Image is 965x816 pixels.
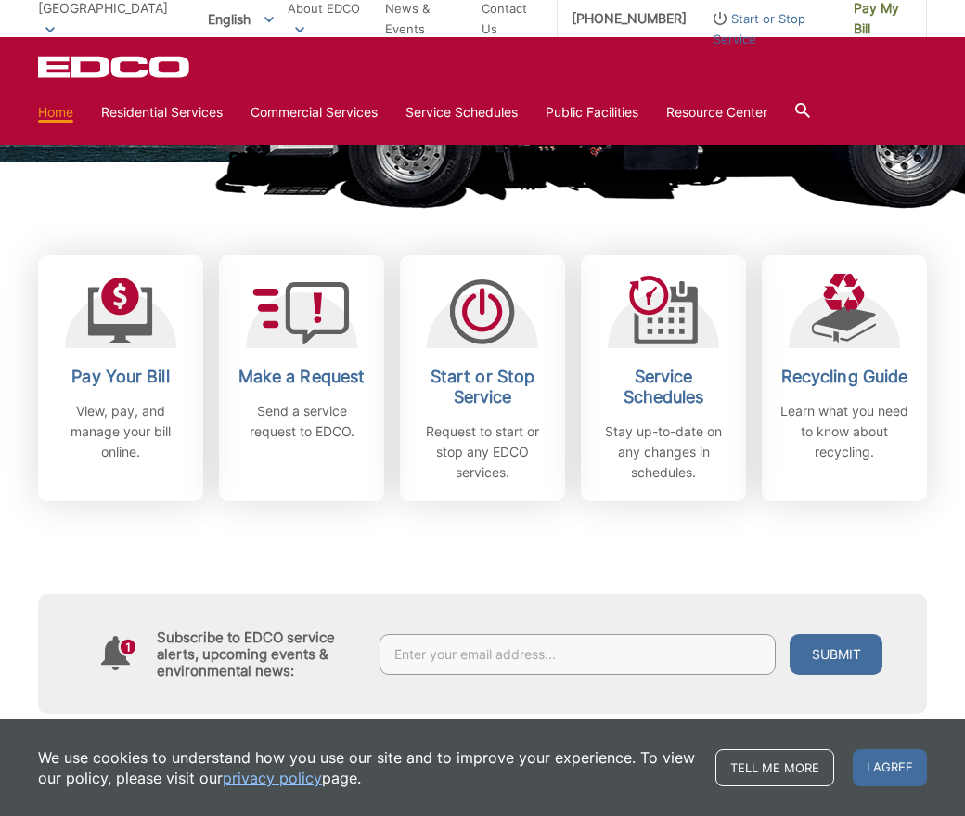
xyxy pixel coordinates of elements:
[38,255,203,501] a: Pay Your Bill View, pay, and manage your bill online.
[414,421,551,483] p: Request to start or stop any EDCO services.
[233,401,370,442] p: Send a service request to EDCO.
[595,367,732,408] h2: Service Schedules
[233,367,370,387] h2: Make a Request
[380,634,776,675] input: Enter your email address...
[219,255,384,501] a: Make a Request Send a service request to EDCO.
[101,102,223,123] a: Residential Services
[581,255,746,501] a: Service Schedules Stay up-to-date on any changes in schedules.
[223,768,322,788] a: privacy policy
[251,102,378,123] a: Commercial Services
[38,102,73,123] a: Home
[595,421,732,483] p: Stay up-to-date on any changes in schedules.
[52,401,189,462] p: View, pay, and manage your bill online.
[194,4,288,34] span: English
[38,56,192,78] a: EDCD logo. Return to the homepage.
[405,102,518,123] a: Service Schedules
[157,629,361,680] h4: Subscribe to EDCO service alerts, upcoming events & environmental news:
[38,747,697,788] p: We use cookies to understand how you use our site and to improve your experience. To view our pol...
[52,367,189,387] h2: Pay Your Bill
[762,255,927,501] a: Recycling Guide Learn what you need to know about recycling.
[546,102,638,123] a: Public Facilities
[414,367,551,408] h2: Start or Stop Service
[666,102,767,123] a: Resource Center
